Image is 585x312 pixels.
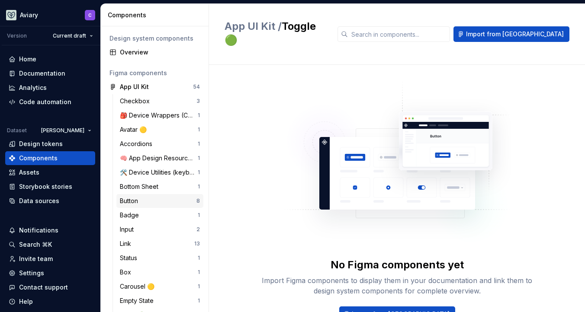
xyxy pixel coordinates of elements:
[7,127,27,134] div: Dataset
[109,69,200,77] div: Figma components
[120,168,198,177] div: 🛠️ Device Utilities (keyboards etc)
[5,180,95,194] a: Storybook stories
[193,83,200,90] div: 54
[331,258,464,272] div: No Figma components yet
[120,254,141,262] div: Status
[120,83,149,91] div: App UI Kit
[19,182,72,191] div: Storybook stories
[120,97,153,105] div: Checkbox
[120,282,158,291] div: Carousel 🟡
[120,239,135,248] div: Link
[198,140,200,147] div: 1
[120,125,150,134] div: Avatar 🟡
[116,166,203,179] a: 🛠️ Device Utilities (keyboards etc)1
[5,137,95,151] a: Design tokens
[5,266,95,280] a: Settings
[6,10,16,20] img: 256e2c79-9abd-4d59-8978-03feab5a3943.png
[7,32,27,39] div: Version
[37,124,95,137] button: [PERSON_NAME]
[5,280,95,294] button: Contact support
[348,26,450,42] input: Search in components...
[116,94,203,108] a: Checkbox3
[120,182,162,191] div: Bottom Sheet
[116,123,203,137] a: Avatar 🟡1
[5,238,95,252] button: Search ⌘K
[120,154,198,162] div: 🧠 App Design Resources
[5,252,95,266] a: Invite team
[225,20,282,32] span: App UI Kit /
[198,255,200,261] div: 1
[19,226,58,235] div: Notifications
[116,108,203,122] a: 🎒 Device Wrappers (Columns)1
[106,80,203,94] a: App UI Kit54
[5,223,95,237] button: Notifications
[53,32,86,39] span: Current draft
[198,126,200,133] div: 1
[116,208,203,222] a: Badge1
[116,194,203,208] a: Button8
[20,11,38,19] div: Aviary
[5,67,95,80] a: Documentation
[116,280,203,293] a: Carousel 🟡1
[19,197,59,205] div: Data sources
[19,55,36,64] div: Home
[196,197,200,204] div: 8
[120,48,200,57] div: Overview
[198,169,200,176] div: 1
[19,83,47,92] div: Analytics
[5,52,95,66] a: Home
[19,297,33,306] div: Help
[116,223,203,236] a: Input2
[109,34,200,43] div: Design system components
[116,251,203,265] a: Status1
[19,168,39,177] div: Assets
[106,45,203,59] a: Overview
[198,155,200,162] div: 1
[116,294,203,308] a: Empty State1
[19,154,58,162] div: Components
[19,283,68,292] div: Contact support
[196,98,200,105] div: 3
[49,30,97,42] button: Current draft
[116,265,203,279] a: Box1
[5,166,95,179] a: Assets
[120,211,142,220] div: Badge
[5,151,95,165] a: Components
[120,268,135,277] div: Box
[19,140,63,148] div: Design tokens
[116,237,203,251] a: Link13
[108,11,205,19] div: Components
[5,295,95,309] button: Help
[466,30,564,38] span: Import from [GEOGRAPHIC_DATA]
[120,296,157,305] div: Empty State
[19,240,52,249] div: Search ⌘K
[19,269,44,277] div: Settings
[41,127,84,134] span: [PERSON_NAME]
[198,283,200,290] div: 1
[19,255,53,263] div: Invite team
[225,19,327,47] h2: Toggle 🟢
[2,6,99,24] button: AviaryC
[116,151,203,165] a: 🧠 App Design Resources1
[198,297,200,304] div: 1
[196,226,200,233] div: 2
[120,225,137,234] div: Input
[198,269,200,276] div: 1
[5,194,95,208] a: Data sources
[120,197,141,205] div: Button
[19,69,65,78] div: Documentation
[116,137,203,151] a: Accordions1
[194,240,200,247] div: 13
[198,212,200,219] div: 1
[120,140,156,148] div: Accordions
[120,111,198,120] div: 🎒 Device Wrappers (Columns)
[5,95,95,109] a: Code automation
[116,180,203,194] a: Bottom Sheet1
[198,112,200,119] div: 1
[259,275,536,296] div: Import Figma components to display them in your documentation and link them to design system comp...
[88,12,92,19] div: C
[198,183,200,190] div: 1
[5,81,95,95] a: Analytics
[19,98,71,106] div: Code automation
[453,26,569,42] button: Import from [GEOGRAPHIC_DATA]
